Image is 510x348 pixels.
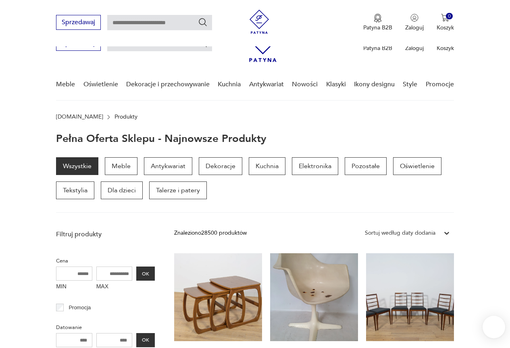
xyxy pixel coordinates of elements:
button: Zaloguj [405,14,424,31]
img: Ikona medalu [374,14,382,23]
a: Meble [56,69,75,100]
a: Pozostałe [345,157,387,175]
a: Promocje [426,69,454,100]
a: Oświetlenie [83,69,118,100]
a: Nowości [292,69,318,100]
a: Dla dzieci [101,181,143,199]
p: Patyna B2B [363,24,392,31]
p: Cena [56,256,155,265]
a: Dekoracje i przechowywanie [126,69,210,100]
p: Zaloguj [405,24,424,31]
p: Koszyk [437,44,454,52]
p: Datowanie [56,323,155,332]
button: 0Koszyk [437,14,454,31]
a: [DOMAIN_NAME] [56,114,103,120]
a: Wszystkie [56,157,98,175]
div: Znaleziono 28500 produktów [174,229,247,238]
div: Sortuj według daty dodania [365,229,435,238]
button: OK [136,333,155,347]
div: 0 [446,13,453,20]
a: Klasyki [326,69,346,100]
h1: Pełna oferta sklepu - najnowsze produkty [56,133,266,144]
a: Sprzedawaj [56,20,101,26]
a: Kuchnia [218,69,241,100]
a: Ikona medaluPatyna B2B [363,14,392,31]
a: Antykwariat [249,69,284,100]
a: Antykwariat [144,157,192,175]
p: Koszyk [437,24,454,31]
button: OK [136,267,155,281]
img: Patyna - sklep z meblami i dekoracjami vintage [247,10,271,34]
p: Produkty [114,114,137,120]
button: Patyna B2B [363,14,392,31]
a: Tekstylia [56,181,94,199]
p: Patyna B2B [363,44,392,52]
a: Ikony designu [354,69,395,100]
img: Ikonka użytkownika [410,14,418,22]
a: Dekoracje [199,157,242,175]
p: Promocja [69,303,91,312]
img: Ikona koszyka [441,14,449,22]
a: Elektronika [292,157,338,175]
button: Sprzedawaj [56,15,101,30]
a: Meble [105,157,137,175]
label: MAX [96,281,133,294]
p: Zaloguj [405,44,424,52]
a: Sprzedawaj [56,41,101,47]
p: Filtruj produkty [56,230,155,239]
iframe: Smartsupp widget button [483,316,505,338]
a: Style [403,69,417,100]
button: Szukaj [198,17,208,27]
a: Oświetlenie [393,157,441,175]
label: MIN [56,281,92,294]
a: Kuchnia [249,157,285,175]
a: Talerze i patery [149,181,207,199]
